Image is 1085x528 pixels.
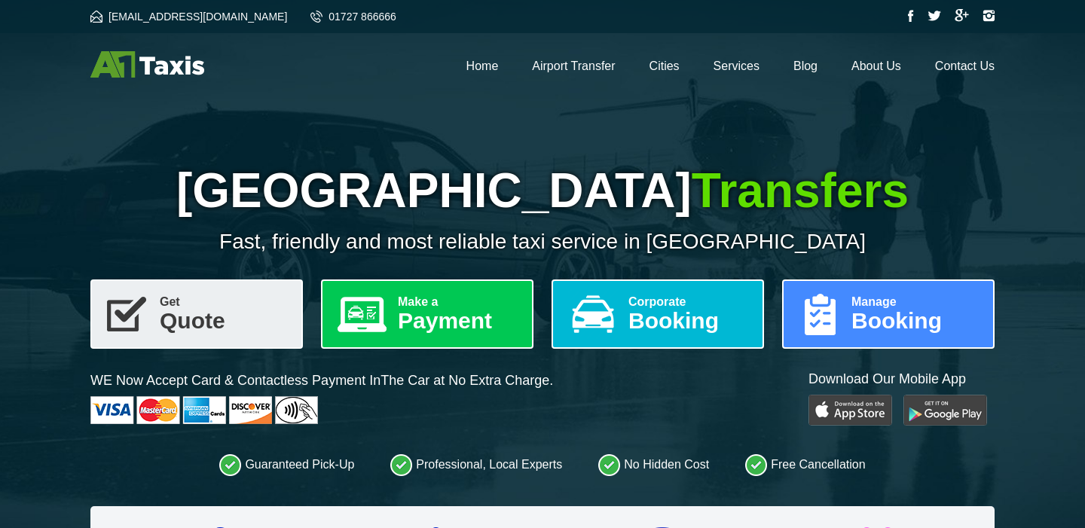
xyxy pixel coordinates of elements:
p: Download Our Mobile App [808,370,995,389]
a: 01727 866666 [310,11,396,23]
img: Cards [90,396,318,424]
a: Cities [649,60,680,72]
p: Fast, friendly and most reliable taxi service in [GEOGRAPHIC_DATA] [90,230,995,254]
iframe: chat widget [879,495,1077,528]
a: Contact Us [935,60,995,72]
img: Google Play [903,395,987,426]
span: Manage [851,296,981,308]
img: A1 Taxis St Albans LTD [90,51,204,78]
img: Twitter [928,11,941,21]
a: Airport Transfer [532,60,615,72]
span: Make a [398,296,520,308]
p: WE Now Accept Card & Contactless Payment In [90,371,553,390]
li: Free Cancellation [745,453,865,476]
a: Services [714,60,759,72]
span: Corporate [628,296,750,308]
img: Facebook [908,10,914,22]
li: No Hidden Cost [598,453,709,476]
a: ManageBooking [782,279,995,349]
a: CorporateBooking [552,279,764,349]
h1: [GEOGRAPHIC_DATA] [90,163,995,218]
span: The Car at No Extra Charge. [381,373,553,388]
a: [EMAIL_ADDRESS][DOMAIN_NAME] [90,11,287,23]
li: Professional, Local Experts [390,453,562,476]
a: Blog [793,60,818,72]
img: Play Store [808,395,892,426]
img: Google Plus [955,9,969,22]
a: About Us [851,60,901,72]
span: Transfers [692,163,909,218]
img: Instagram [983,10,995,22]
a: Make aPayment [321,279,533,349]
li: Guaranteed Pick-Up [219,453,354,476]
span: Get [160,296,289,308]
a: Home [466,60,499,72]
a: GetQuote [90,279,303,349]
